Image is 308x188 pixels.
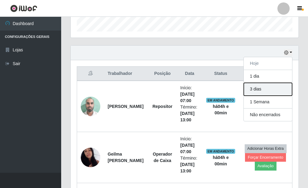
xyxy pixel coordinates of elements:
[244,109,292,121] button: Não encerrados
[180,104,199,123] li: Término:
[239,67,292,81] th: Opções
[206,98,235,103] span: EM ANDAMENTO
[153,152,172,163] strong: Operador de Caixa
[177,67,203,81] th: Data
[180,111,195,122] time: [DATE] 13:00
[104,67,148,81] th: Trabalhador
[245,153,286,162] button: Forçar Encerramento
[180,136,199,155] li: Início:
[244,57,292,70] button: Hoje
[245,144,287,153] button: Adicionar Horas Extra
[180,155,199,174] li: Término:
[244,96,292,109] button: 1 Semana
[213,155,229,166] strong: há 04 h e 00 min
[108,152,143,163] strong: Geilma [PERSON_NAME]
[202,67,239,81] th: Status
[180,85,199,104] li: Início:
[206,149,235,154] span: EM ANDAMENTO
[213,104,229,115] strong: há 04 h e 00 min
[255,162,276,170] button: Avaliação
[244,83,292,96] button: 3 dias
[148,67,177,81] th: Posição
[81,140,100,175] img: 1699231984036.jpeg
[180,143,195,154] time: [DATE] 07:00
[180,92,195,103] time: [DATE] 07:00
[180,162,195,173] time: [DATE] 13:00
[108,104,143,109] strong: [PERSON_NAME]
[10,5,37,12] img: CoreUI Logo
[81,93,100,119] img: 1751466407656.jpeg
[152,104,172,109] strong: Repositor
[244,70,292,83] button: 1 dia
